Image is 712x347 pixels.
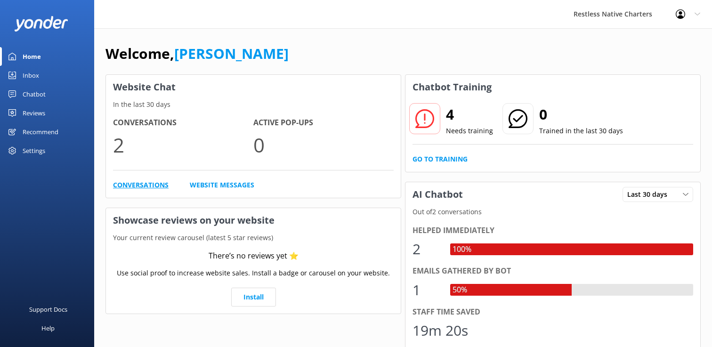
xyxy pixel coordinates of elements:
[413,306,693,318] div: Staff time saved
[117,268,390,278] p: Use social proof to increase website sales. Install a badge or carousel on your website.
[174,44,289,63] a: [PERSON_NAME]
[446,103,493,126] h2: 4
[106,208,401,233] h3: Showcase reviews on your website
[41,319,55,338] div: Help
[106,75,401,99] h3: Website Chat
[539,103,623,126] h2: 0
[23,141,45,160] div: Settings
[253,117,394,129] h4: Active Pop-ups
[413,225,693,237] div: Helped immediately
[413,238,441,260] div: 2
[113,180,169,190] a: Conversations
[29,300,67,319] div: Support Docs
[106,233,401,243] p: Your current review carousel (latest 5 star reviews)
[413,154,468,164] a: Go to Training
[253,129,394,161] p: 0
[450,243,474,256] div: 100%
[413,279,441,301] div: 1
[23,66,39,85] div: Inbox
[23,47,41,66] div: Home
[113,129,253,161] p: 2
[413,319,468,342] div: 19m 20s
[405,207,700,217] p: Out of 2 conversations
[413,265,693,277] div: Emails gathered by bot
[209,250,299,262] div: There’s no reviews yet ⭐
[23,104,45,122] div: Reviews
[14,16,68,32] img: yonder-white-logo.png
[450,284,469,296] div: 50%
[105,42,289,65] h1: Welcome,
[106,99,401,110] p: In the last 30 days
[627,189,673,200] span: Last 30 days
[190,180,254,190] a: Website Messages
[539,126,623,136] p: Trained in the last 30 days
[113,117,253,129] h4: Conversations
[23,122,58,141] div: Recommend
[405,75,499,99] h3: Chatbot Training
[405,182,470,207] h3: AI Chatbot
[446,126,493,136] p: Needs training
[23,85,46,104] div: Chatbot
[231,288,276,307] a: Install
